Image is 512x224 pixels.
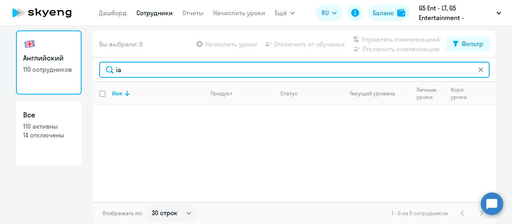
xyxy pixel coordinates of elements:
[451,86,473,101] div: Корп. уроки
[16,30,82,95] a: Английский110 сотрудников
[342,90,410,97] div: Текущий уровень
[350,90,395,97] div: Текущий уровень
[446,37,490,51] button: Фильтр
[451,86,468,101] div: Корп. уроки
[322,8,329,18] span: RU
[23,38,36,50] img: english
[213,9,265,17] a: Начислить уроки
[416,86,439,101] div: Личные уроки
[23,122,74,131] p: 110 активны
[368,5,410,21] button: Балансbalance
[373,8,394,18] div: Баланс
[182,9,204,17] a: Отчеты
[415,3,505,22] button: G5 Ent - LT, G5 Entertainment - [GEOGRAPHIC_DATA] / G5 Holdings LTD
[280,90,335,97] div: Статус
[210,90,232,97] div: Продукт
[23,53,74,63] h3: Английский
[275,8,287,18] span: Ещё
[112,90,122,97] div: Имя
[392,210,448,217] span: 1 - 0 из 0 сотрудников
[99,9,127,17] a: Дашборд
[397,9,405,17] img: balance
[419,3,493,22] p: G5 Ent - LT, G5 Entertainment - [GEOGRAPHIC_DATA] / G5 Holdings LTD
[275,5,295,21] button: Ещё
[416,86,444,101] div: Личные уроки
[462,39,483,48] div: Фильтр
[280,90,298,97] div: Статус
[23,110,74,120] h3: Все
[99,39,143,49] span: Вы выбрали: 0
[99,62,490,78] input: Поиск по имени, email, продукту или статусу
[136,9,173,17] a: Сотрудники
[102,210,143,217] span: Отображать по:
[23,131,74,139] p: 14 отключены
[23,65,74,74] p: 110 сотрудников
[16,101,82,165] a: Все110 активны14 отключены
[316,5,342,21] button: RU
[112,90,204,97] div: Имя
[210,90,274,97] div: Продукт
